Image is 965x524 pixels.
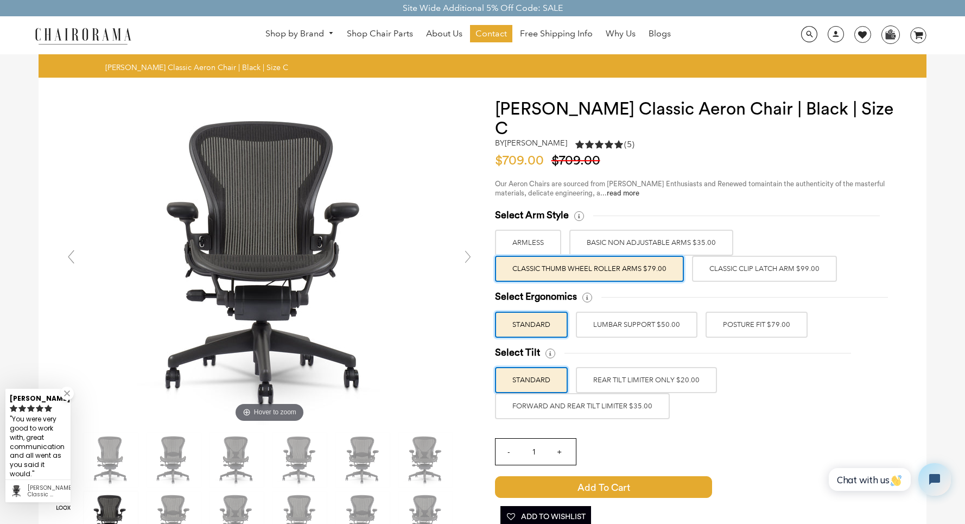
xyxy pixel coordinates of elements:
img: Herman Miller Classic Aeron Chair | Black | Size C - chairorama [147,433,201,487]
div: [PERSON_NAME] [10,390,66,403]
span: (5) [624,139,634,150]
span: Our Aeron Chairs are sourced from [PERSON_NAME] Enthusiasts and Renewed to [495,180,755,187]
h1: [PERSON_NAME] Classic Aeron Chair | Black | Size C [495,99,905,138]
iframe: Tidio Chat [817,454,960,505]
label: LUMBAR SUPPORT $50.00 [576,312,697,338]
a: 5.0 rating (5 votes) [575,138,634,153]
label: POSTURE FIT $79.00 [706,312,808,338]
a: Why Us [600,25,641,42]
a: Shop by Brand [260,26,339,42]
nav: breadcrumbs [105,62,292,72]
h2: by [495,138,567,148]
div: 5.0 rating (5 votes) [575,138,634,150]
input: - [496,439,522,465]
a: Blogs [643,25,676,42]
span: Add to Cart [495,476,712,498]
span: Free Shipping Info [520,28,593,40]
span: Select Arm Style [495,209,569,222]
a: About Us [421,25,468,42]
span: $709.00 [495,154,549,167]
svg: rating icon full [27,405,35,412]
span: Select Tilt [495,346,540,359]
span: Shop Chair Parts [347,28,413,40]
img: DSC_4463_0fec1238-cd9d-4a4f-bad5-670a76fd0237_grande.jpg [106,99,432,425]
svg: rating icon full [45,405,52,412]
span: About Us [426,28,462,40]
svg: rating icon full [18,405,26,412]
img: Herman Miller Classic Aeron Chair | Black | Size C - chairorama [398,433,453,487]
a: Hover to zoom [106,256,432,267]
label: FORWARD AND REAR TILT LIMITER $35.00 [495,393,670,419]
a: Shop Chair Parts [341,25,418,42]
label: REAR TILT LIMITER ONLY $20.00 [576,367,717,393]
svg: rating icon full [10,405,17,412]
div: You were very good to work with, great communication and all went as you said it would. [10,414,66,481]
a: Free Shipping Info [515,25,598,42]
input: + [547,439,573,465]
a: read more [607,190,639,197]
img: Herman Miller Classic Aeron Chair | Black | Size C - chairorama [209,433,264,487]
img: Herman Miller Classic Aeron Chair | Black | Size C - chairorama [272,433,327,487]
img: Herman Miller Classic Aeron Chair | Black | Size C - chairorama [335,433,390,487]
span: $709.00 [551,154,606,167]
button: Add to Cart [495,476,782,498]
img: Herman Miller Classic Aeron Chair | Black | Size C - chairorama [84,433,138,487]
a: Contact [470,25,512,42]
nav: DesktopNavigation [183,25,753,45]
span: Select Ergonomics [495,291,577,303]
span: Contact [475,28,507,40]
label: Classic Thumb Wheel Roller Arms $79.00 [495,256,684,282]
span: Blogs [649,28,671,40]
svg: rating icon full [36,405,43,412]
a: [PERSON_NAME] [505,138,567,148]
label: STANDARD [495,312,568,338]
div: Herman Miller Classic Aeron Chair | Black | Size C [28,485,66,498]
img: WhatsApp_Image_2024-07-12_at_16.23.01.webp [882,26,899,42]
label: ARMLESS [495,230,561,256]
img: chairorama [29,26,137,45]
span: [PERSON_NAME] Classic Aeron Chair | Black | Size C [105,62,288,72]
label: STANDARD [495,367,568,393]
label: BASIC NON ADJUSTABLE ARMS $35.00 [569,230,733,256]
label: Classic Clip Latch Arm $99.00 [692,256,837,282]
span: Why Us [606,28,636,40]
